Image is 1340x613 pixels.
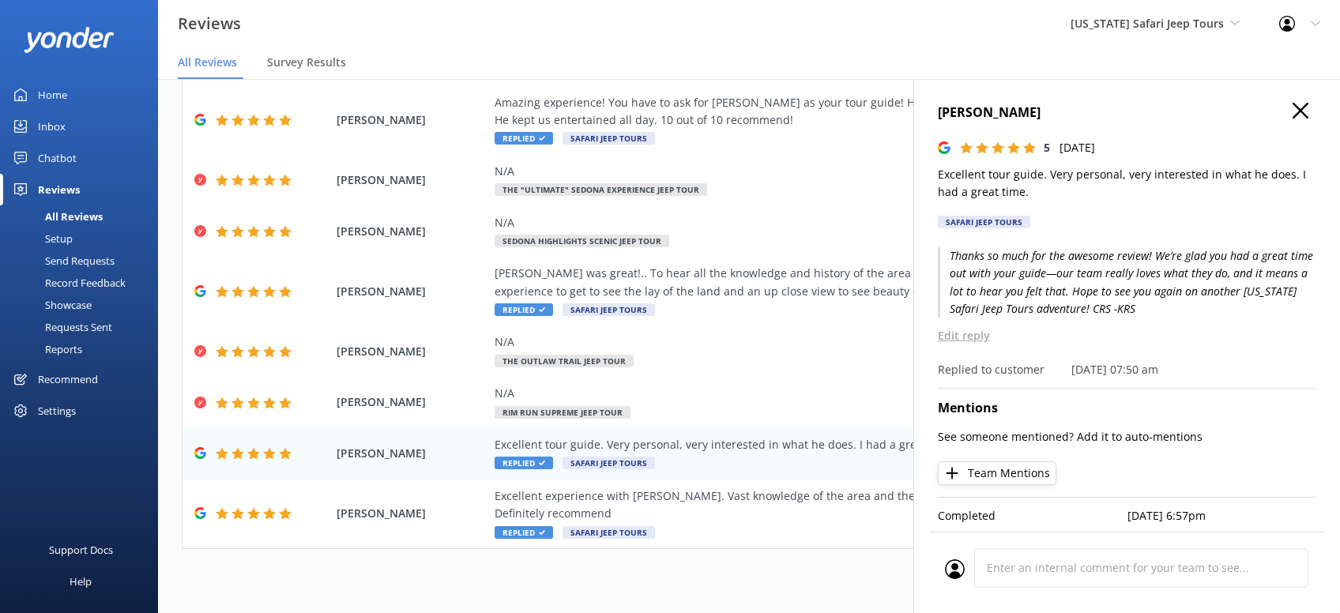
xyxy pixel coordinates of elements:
span: Safari Jeep Tours [563,303,655,316]
div: Chatbot [38,142,77,174]
div: [PERSON_NAME] was great!.. To hear all the knowledge and history of the area was very interesting... [495,265,1209,300]
span: [US_STATE] Safari Jeep Tours [1071,16,1224,31]
span: [PERSON_NAME] [337,343,487,360]
span: Rim Run Supreme Jeep Tour [495,406,630,419]
div: Recommend [38,363,98,395]
span: Replied [495,526,553,539]
div: Help [70,566,92,597]
a: Showcase [9,294,158,316]
span: Replied [495,303,553,316]
a: Setup [9,228,158,250]
div: Safari Jeep Tours [938,216,1030,228]
div: Inbox [38,111,66,142]
a: Record Feedback [9,272,158,294]
div: Excellent tour guide. Very personal, very interested in what he does. I had a great time. [495,436,1209,453]
div: Reviews [38,174,80,205]
a: All Reviews [9,205,158,228]
span: [PERSON_NAME] [337,171,487,189]
div: Send Requests [9,250,115,272]
div: Record Feedback [9,272,126,294]
div: Showcase [9,294,92,316]
div: N/A [495,385,1209,402]
span: [PERSON_NAME] [337,393,487,411]
img: yonder-white-logo.png [24,27,115,53]
h4: [PERSON_NAME] [938,103,1316,123]
span: [PERSON_NAME] [337,111,487,129]
p: Excellent tour guide. Very personal, very interested in what he does. I had a great time. [938,166,1316,201]
button: Close [1293,103,1308,120]
span: Sedona Highlights Scenic Jeep Tour [495,235,669,247]
a: Requests Sent [9,316,158,338]
div: Support Docs [49,534,113,566]
p: Edit reply [938,327,1316,344]
span: [PERSON_NAME] [337,223,487,240]
span: [PERSON_NAME] [337,283,487,300]
a: Reports [9,338,158,360]
h3: Reviews [178,11,241,36]
p: [DATE] 07:50 am [1071,361,1158,378]
h4: Mentions [938,398,1316,419]
a: Send Requests [9,250,158,272]
p: Replied to customer [938,361,1045,378]
div: Reports [9,338,82,360]
div: N/A [495,214,1209,231]
p: [DATE] [1060,139,1095,156]
span: Survey Results [267,55,346,70]
p: Thanks so much for the awesome review! We’re glad you had a great time out with your guide—our te... [938,247,1316,318]
div: All Reviews [9,205,103,228]
div: Amazing experience! You have to ask for [PERSON_NAME] as your tour guide! He knew all the ends an... [495,94,1209,130]
span: The "Ultimate" Sedona Experience Jeep Tour [495,183,707,196]
div: Excellent experience with [PERSON_NAME]. Vast knowledge of the area and the vortex and spiritual ... [495,487,1209,523]
span: Replied [495,457,553,469]
span: The Outlaw Trail Jeep Tour [495,355,634,367]
span: [PERSON_NAME] [337,505,487,522]
div: Setup [9,228,73,250]
p: Completed [938,507,1127,525]
div: Home [38,79,67,111]
span: All Reviews [178,55,237,70]
span: Safari Jeep Tours [563,457,655,469]
p: See someone mentioned? Add it to auto-mentions [938,428,1316,446]
span: Replied [495,132,553,145]
div: N/A [495,333,1209,351]
span: 5 [1044,140,1050,155]
p: [DATE] 6:57pm [1127,507,1317,525]
img: user_profile.svg [945,559,965,579]
div: Requests Sent [9,316,112,338]
span: [PERSON_NAME] [337,445,487,462]
div: N/A [495,163,1209,180]
div: Settings [38,395,76,427]
span: Safari Jeep Tours [563,132,655,145]
button: Team Mentions [938,461,1056,485]
span: Safari Jeep Tours [563,526,655,539]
